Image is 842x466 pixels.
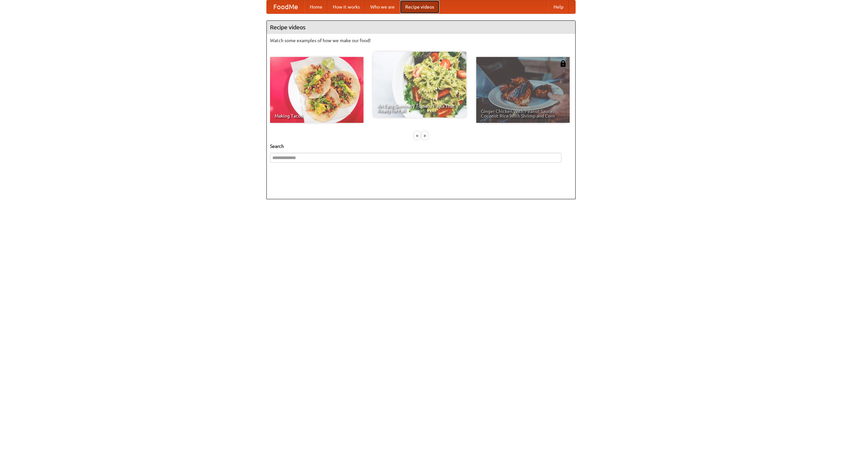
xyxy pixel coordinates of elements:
a: FoodMe [267,0,305,14]
a: Home [305,0,328,14]
div: » [422,131,428,140]
h4: Recipe videos [267,21,575,34]
a: Making Tacos [270,57,363,123]
p: Watch some examples of how we make our food! [270,37,572,44]
img: 483408.png [560,60,566,67]
span: Making Tacos [275,114,359,118]
span: An Easy, Summery Tomato Pasta That's Ready for Fall [378,104,462,113]
h5: Search [270,143,572,150]
a: An Easy, Summery Tomato Pasta That's Ready for Fall [373,52,466,118]
a: Who we are [365,0,400,14]
a: Help [548,0,569,14]
div: « [414,131,420,140]
a: How it works [328,0,365,14]
a: Recipe videos [400,0,439,14]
